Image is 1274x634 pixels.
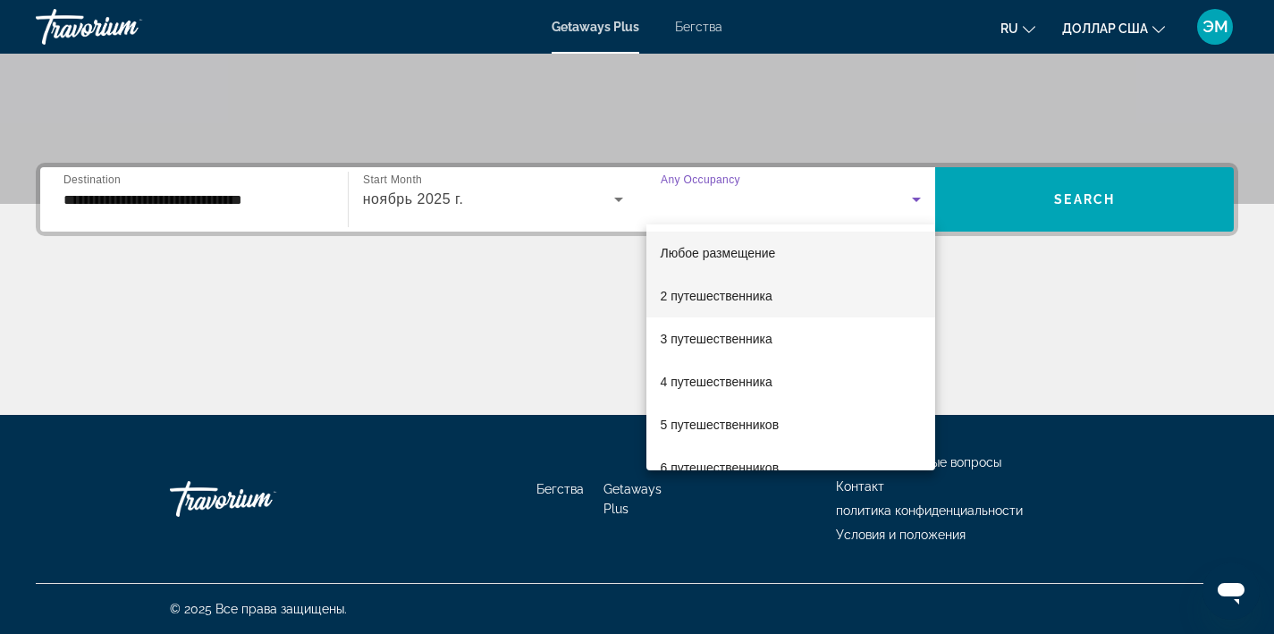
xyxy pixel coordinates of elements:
font: 2 путешественника [661,289,772,303]
iframe: Кнопка запуска окна обмена сообщениями [1202,562,1260,620]
font: Любое размещение [661,246,776,260]
font: 4 путешественника [661,375,772,389]
font: 5 путешественников [661,418,780,432]
font: 3 путешественника [661,332,772,346]
font: 6 путешественников [661,461,780,475]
